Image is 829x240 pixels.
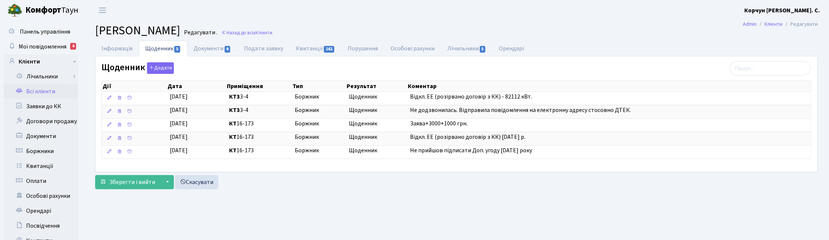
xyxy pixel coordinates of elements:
a: Інформація [95,41,139,56]
span: [DATE] [170,146,188,155]
th: Дата [167,81,226,91]
span: Щоденник [349,93,404,101]
span: Відкл. ЕЕ (розірвано договір з КК) [DATE] р. [410,133,525,141]
a: Орендарі [493,41,531,56]
span: Боржник [295,146,343,155]
li: Редагувати [782,20,818,28]
a: Порушення [341,41,384,56]
span: Клієнти [256,29,272,36]
button: Переключити навігацію [93,4,112,16]
span: Панель управління [20,28,70,36]
span: Щоденник [349,106,404,115]
a: Панель управління [4,24,78,39]
span: [PERSON_NAME] [95,22,180,39]
span: Мої повідомлення [19,43,66,51]
span: Щоденник [349,133,404,141]
b: КТ3 [229,106,240,114]
span: Заява+3000+1000 грн. [410,119,467,128]
span: Боржник [295,106,343,115]
a: Квитанції [4,159,78,174]
input: Пошук... [730,61,811,75]
a: Документи [4,129,78,144]
a: Клієнти [4,54,78,69]
a: Скасувати [175,175,218,189]
small: Редагувати . [182,29,218,36]
b: КТ3 [229,93,240,101]
a: Посвідчення [4,218,78,233]
span: 5 [480,46,486,53]
a: Орендарі [4,203,78,218]
a: Щоденник [139,41,187,56]
th: Тип [292,81,346,91]
span: 161 [324,46,334,53]
a: Корчун [PERSON_NAME]. С. [744,6,820,15]
span: 16-173 [229,133,289,141]
span: [DATE] [170,93,188,101]
img: logo.png [7,3,22,18]
button: Щоденник [147,62,174,74]
span: 16-173 [229,146,289,155]
a: Мої повідомлення4 [4,39,78,54]
span: 5 [174,46,180,53]
a: Квитанції [290,41,341,56]
a: Заявки до КК [4,99,78,114]
span: Зберегти і вийти [109,178,155,186]
span: Не прийшов підписати Доп. угоду [DATE] року [410,146,532,155]
span: Боржник [295,133,343,141]
b: КТ [229,119,237,128]
a: Лічильники [9,69,78,84]
th: Дії [102,81,167,91]
span: [DATE] [170,119,188,128]
span: Щоденник [349,146,404,155]
button: Зберегти і вийти [95,175,160,189]
a: Оплати [4,174,78,188]
span: Щоденник [349,119,404,128]
span: 16-173 [229,119,289,128]
a: Додати [145,61,174,74]
span: Відкл. ЕЕ (розірвано договір з КК) - 82112 кВт. [410,93,532,101]
span: [DATE] [170,106,188,114]
span: Не додзвонилась. Відправила повідомлення на електронну адресу стосовно ДТЕК. [410,106,631,114]
span: Боржник [295,119,343,128]
span: Боржник [295,93,343,101]
b: КТ [229,133,237,141]
span: 3-4 [229,93,289,101]
b: Комфорт [25,4,61,16]
th: Результат [346,81,407,91]
th: Коментар [407,81,811,91]
a: Назад до всіхКлієнти [221,29,272,36]
a: Особові рахунки [4,188,78,203]
a: Боржники [4,144,78,159]
span: 3-4 [229,106,289,115]
a: Лічильники [441,41,492,56]
th: Приміщення [226,81,292,91]
div: 4 [70,43,76,50]
nav: breadcrumb [732,16,829,32]
a: Клієнти [764,20,782,28]
b: КТ [229,146,237,155]
a: Всі клієнти [4,84,78,99]
span: Таун [25,4,78,17]
a: Admin [743,20,757,28]
a: Договори продажу [4,114,78,129]
a: Подати заявку [238,41,290,56]
span: [DATE] [170,133,188,141]
a: Особові рахунки [384,41,441,56]
a: Документи [187,41,237,56]
label: Щоденник [101,62,174,74]
span: 9 [225,46,231,53]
